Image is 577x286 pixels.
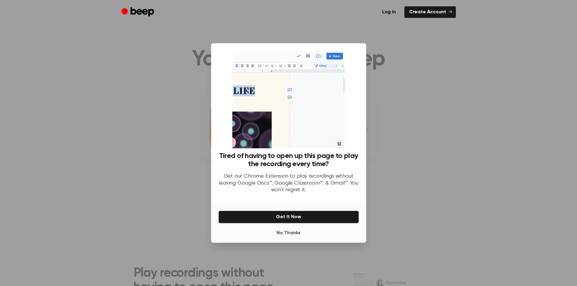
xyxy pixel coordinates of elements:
img: Beep extension in action [232,51,345,148]
a: Beep [121,6,156,18]
a: Create Account [404,6,456,18]
p: Get our Chrome Extension to play recordings without leaving Google Docs™, Google Classroom™, & Gm... [218,173,359,194]
a: Log in [377,6,401,18]
button: Get It Now [218,211,359,223]
button: No Thanks [218,227,359,239]
h3: Tired of having to open up this page to play the recording every time? [218,152,359,168]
